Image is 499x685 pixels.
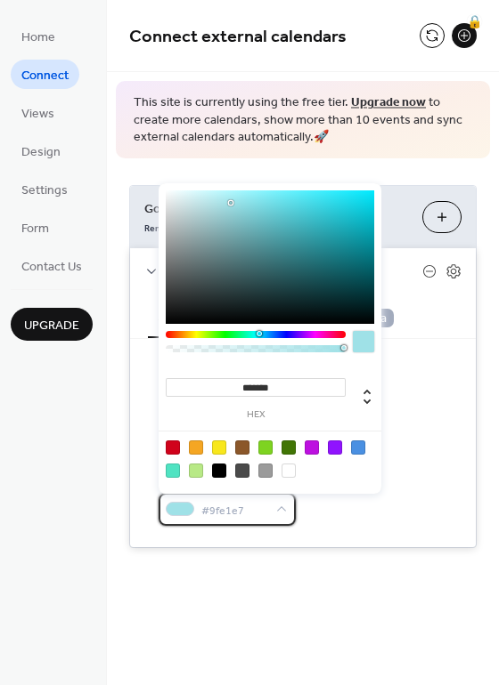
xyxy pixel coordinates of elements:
span: This site is currently using the free tier. to create more calendars, show more than 10 events an... [134,94,472,147]
div: #000000 [212,463,226,478]
a: Views [11,98,65,127]
div: #9B9B9B [258,463,273,478]
span: Views [21,105,54,124]
span: Form [21,220,49,238]
span: Contact Us [21,258,82,277]
a: Contact Us [11,251,93,280]
div: #50E3C2 [166,463,180,478]
div: #BD10E0 [305,440,319,455]
a: Form [11,213,60,242]
span: Design [21,143,61,162]
div: #7ED321 [258,440,273,455]
span: Settings [21,181,68,200]
span: #9fe1e7 [201,501,267,520]
a: Home [11,21,66,51]
a: Connect [11,60,79,89]
div: #8B572A [235,440,250,455]
a: Upgrade now [351,91,426,115]
a: Settings [11,174,78,204]
div: #417505 [282,440,296,455]
div: #F5A623 [189,440,203,455]
div: #FFFFFF [282,463,296,478]
span: Remove [144,222,179,234]
div: #4A4A4A [235,463,250,478]
span: Upgrade [24,317,79,335]
button: Settings [148,295,216,338]
div: #D0021B [166,440,180,455]
button: Upgrade [11,308,93,341]
span: Google Calendar [144,199,408,218]
div: #4A90E2 [351,440,365,455]
a: Design [11,136,71,165]
label: hex [166,410,346,420]
span: Connect [21,67,69,85]
span: Connect external calendars [129,20,347,54]
span: Home [21,28,55,47]
div: #9013FE [328,440,342,455]
div: #B8E986 [189,463,203,478]
div: #F8E71C [212,440,226,455]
